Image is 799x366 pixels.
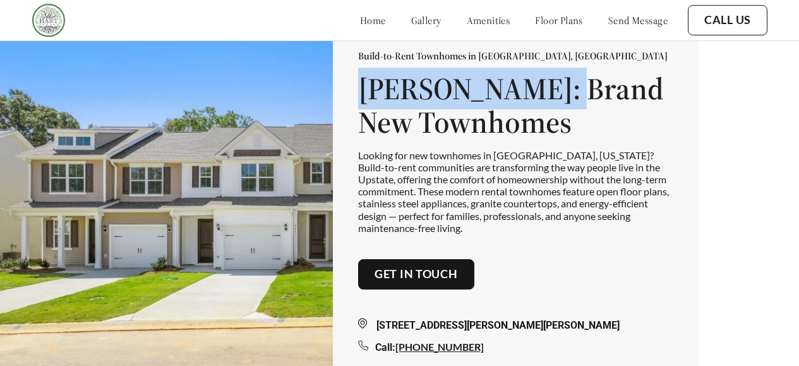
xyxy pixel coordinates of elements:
[411,14,442,27] a: gallery
[704,13,751,27] a: Call Us
[535,14,583,27] a: floor plans
[358,49,674,62] p: Build-to-Rent Townhomes in [GEOGRAPHIC_DATA], [GEOGRAPHIC_DATA]
[395,341,484,353] a: [PHONE_NUMBER]
[358,149,674,234] p: Looking for new townhomes in [GEOGRAPHIC_DATA], [US_STATE]? Build-to-rent communities are transfo...
[358,259,474,290] button: Get in touch
[32,3,66,37] img: Company logo
[360,14,386,27] a: home
[375,267,458,281] a: Get in touch
[608,14,668,27] a: send message
[358,318,674,333] div: [STREET_ADDRESS][PERSON_NAME][PERSON_NAME]
[358,72,674,139] h1: [PERSON_NAME]: Brand New Townhomes
[375,341,395,353] span: Call:
[467,14,510,27] a: amenities
[688,5,767,35] button: Call Us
